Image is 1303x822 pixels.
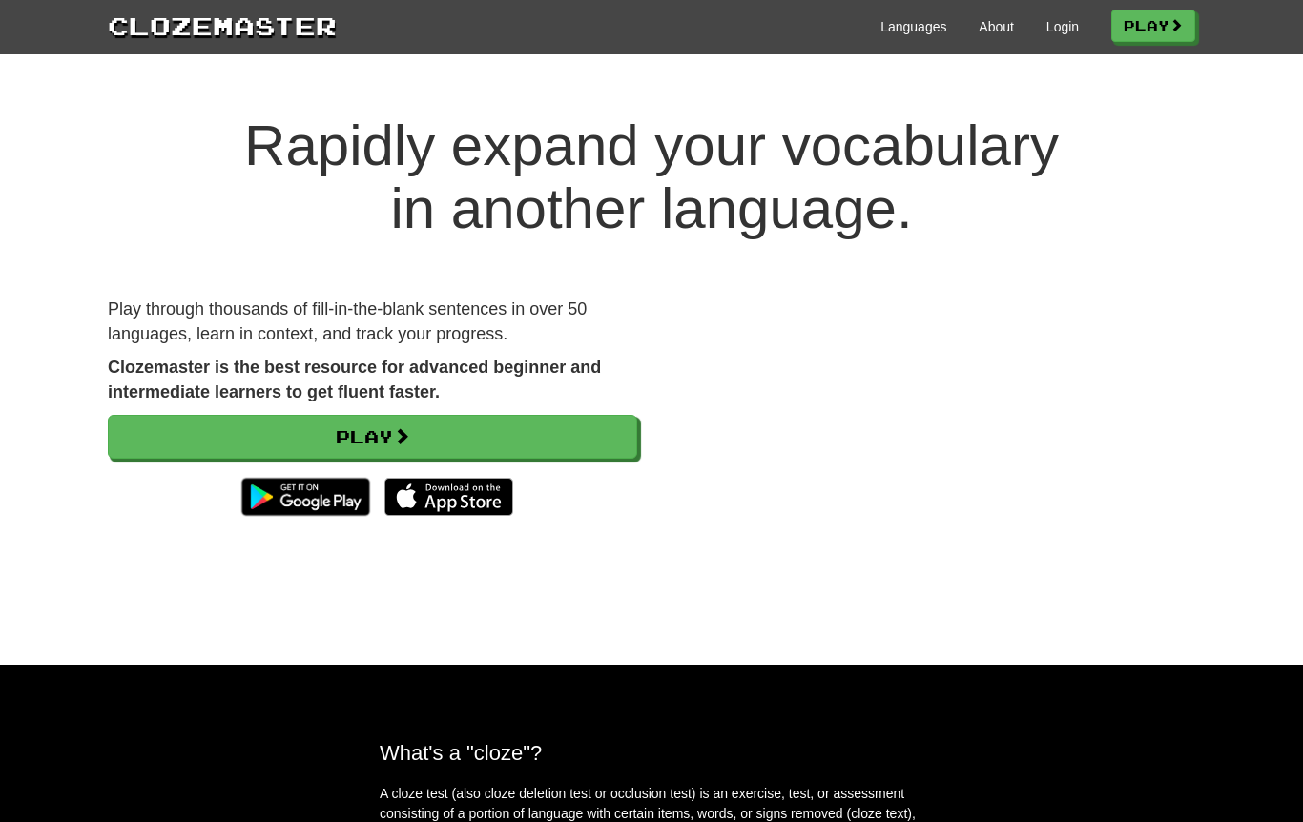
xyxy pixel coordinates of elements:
[979,17,1014,36] a: About
[380,741,923,765] h2: What's a "cloze"?
[1111,10,1195,42] a: Play
[880,17,946,36] a: Languages
[108,415,637,459] a: Play
[232,468,380,525] img: Get it on Google Play
[108,8,337,43] a: Clozemaster
[384,478,513,516] img: Download_on_the_App_Store_Badge_US-UK_135x40-25178aeef6eb6b83b96f5f2d004eda3bffbb37122de64afbaef7...
[108,358,601,401] strong: Clozemaster is the best resource for advanced beginner and intermediate learners to get fluent fa...
[1046,17,1079,36] a: Login
[108,298,637,346] p: Play through thousands of fill-in-the-blank sentences in over 50 languages, learn in context, and...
